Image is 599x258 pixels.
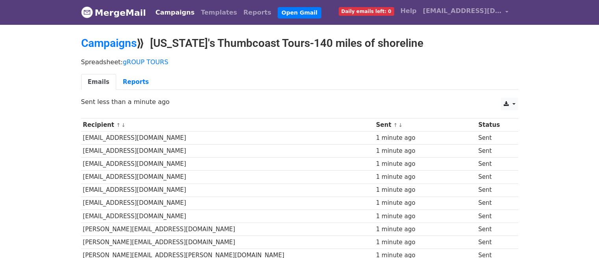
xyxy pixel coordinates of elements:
a: Daily emails left: 0 [336,3,397,19]
a: ↑ [116,122,121,128]
a: Help [397,3,420,19]
a: Templates [198,5,240,20]
span: [EMAIL_ADDRESS][DOMAIN_NAME] [423,6,502,16]
th: Status [477,119,513,132]
a: Reports [116,74,156,90]
td: [EMAIL_ADDRESS][DOMAIN_NAME] [81,197,374,210]
span: Daily emails left: 0 [339,7,394,16]
td: Sent [477,145,513,158]
a: [EMAIL_ADDRESS][DOMAIN_NAME] [420,3,512,22]
h2: ⟫ [US_STATE]'s Thumbcoast Tours-140 miles of shoreline [81,37,518,50]
div: 1 minute ago [376,160,475,169]
a: ↑ [393,122,398,128]
div: 1 minute ago [376,238,475,247]
a: ↓ [399,122,403,128]
a: Open Gmail [278,7,321,19]
a: Campaigns [81,37,137,50]
th: Recipient [81,119,374,132]
a: Reports [240,5,274,20]
td: [EMAIL_ADDRESS][DOMAIN_NAME] [81,158,374,171]
a: Emails [81,74,116,90]
a: gROUP TOURS [123,58,169,66]
td: [EMAIL_ADDRESS][DOMAIN_NAME] [81,171,374,184]
td: Sent [477,132,513,145]
td: [EMAIL_ADDRESS][DOMAIN_NAME] [81,132,374,145]
td: Sent [477,184,513,197]
p: Spreadsheet: [81,58,518,66]
a: Campaigns [152,5,198,20]
a: MergeMail [81,4,146,21]
td: Sent [477,223,513,236]
td: [PERSON_NAME][EMAIL_ADDRESS][DOMAIN_NAME] [81,223,374,236]
div: 1 minute ago [376,212,475,221]
td: [EMAIL_ADDRESS][DOMAIN_NAME] [81,145,374,158]
th: Sent [374,119,477,132]
div: 1 minute ago [376,225,475,234]
td: [EMAIL_ADDRESS][DOMAIN_NAME] [81,210,374,223]
td: Sent [477,158,513,171]
td: Sent [477,171,513,184]
td: [EMAIL_ADDRESS][DOMAIN_NAME] [81,184,374,197]
div: 1 minute ago [376,186,475,195]
td: Sent [477,236,513,249]
td: Sent [477,210,513,223]
div: 1 minute ago [376,134,475,143]
div: 1 minute ago [376,199,475,208]
td: [PERSON_NAME][EMAIL_ADDRESS][DOMAIN_NAME] [81,236,374,249]
p: Sent less than a minute ago [81,98,518,106]
a: ↓ [121,122,126,128]
div: 1 minute ago [376,147,475,156]
td: Sent [477,197,513,210]
div: 1 minute ago [376,173,475,182]
img: MergeMail logo [81,6,93,18]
